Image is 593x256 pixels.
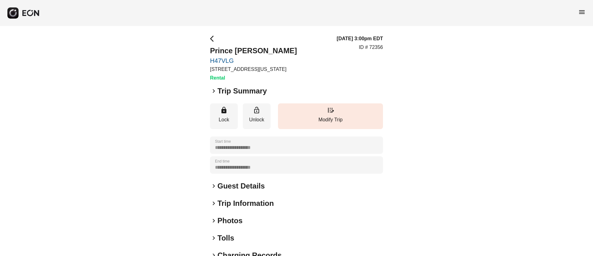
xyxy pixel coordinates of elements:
button: Unlock [243,103,271,129]
h3: [DATE] 3:00pm EDT [337,35,383,42]
h2: Trip Summary [217,86,267,96]
span: keyboard_arrow_right [210,87,217,95]
h3: Rental [210,74,297,82]
h2: Prince [PERSON_NAME] [210,46,297,56]
span: lock [220,106,228,114]
span: keyboard_arrow_right [210,234,217,242]
p: [STREET_ADDRESS][US_STATE] [210,66,297,73]
a: H47VLG [210,57,297,64]
span: keyboard_arrow_right [210,182,217,190]
p: Modify Trip [281,116,380,124]
p: ID # 72356 [359,44,383,51]
p: Lock [213,116,235,124]
p: Unlock [246,116,267,124]
h2: Guest Details [217,181,265,191]
h2: Photos [217,216,242,226]
button: Modify Trip [278,103,383,129]
span: arrow_back_ios [210,35,217,42]
span: keyboard_arrow_right [210,217,217,224]
span: keyboard_arrow_right [210,200,217,207]
span: edit_road [327,106,334,114]
span: lock_open [253,106,260,114]
span: menu [578,8,586,16]
h2: Trip Information [217,198,274,208]
button: Lock [210,103,238,129]
h2: Tolls [217,233,234,243]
